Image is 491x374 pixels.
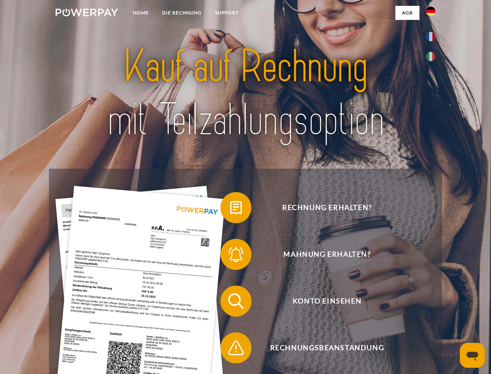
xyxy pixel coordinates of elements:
[126,6,156,20] a: Home
[220,192,423,223] button: Rechnung erhalten?
[232,239,422,270] span: Mahnung erhalten?
[226,291,246,311] img: qb_search.svg
[56,9,118,16] img: logo-powerpay-white.svg
[232,192,422,223] span: Rechnung erhalten?
[315,19,419,34] a: AGB (Kauf auf Rechnung)
[74,37,417,149] img: title-powerpay_de.svg
[220,286,423,317] button: Konto einsehen
[156,6,208,20] a: DIE RECHNUNG
[426,72,435,81] img: en
[226,198,246,217] img: qb_bill.svg
[208,6,245,20] a: SUPPORT
[220,332,423,363] button: Rechnungsbeanstandung
[232,332,422,363] span: Rechnungsbeanstandung
[426,52,435,61] img: it
[220,239,423,270] button: Mahnung erhalten?
[395,6,419,20] a: agb
[226,245,246,264] img: qb_bell.svg
[426,7,435,16] img: de
[232,286,422,317] span: Konto einsehen
[226,338,246,358] img: qb_warning.svg
[460,343,485,368] iframe: Schaltfläche zum Öffnen des Messaging-Fensters
[426,32,435,41] img: fr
